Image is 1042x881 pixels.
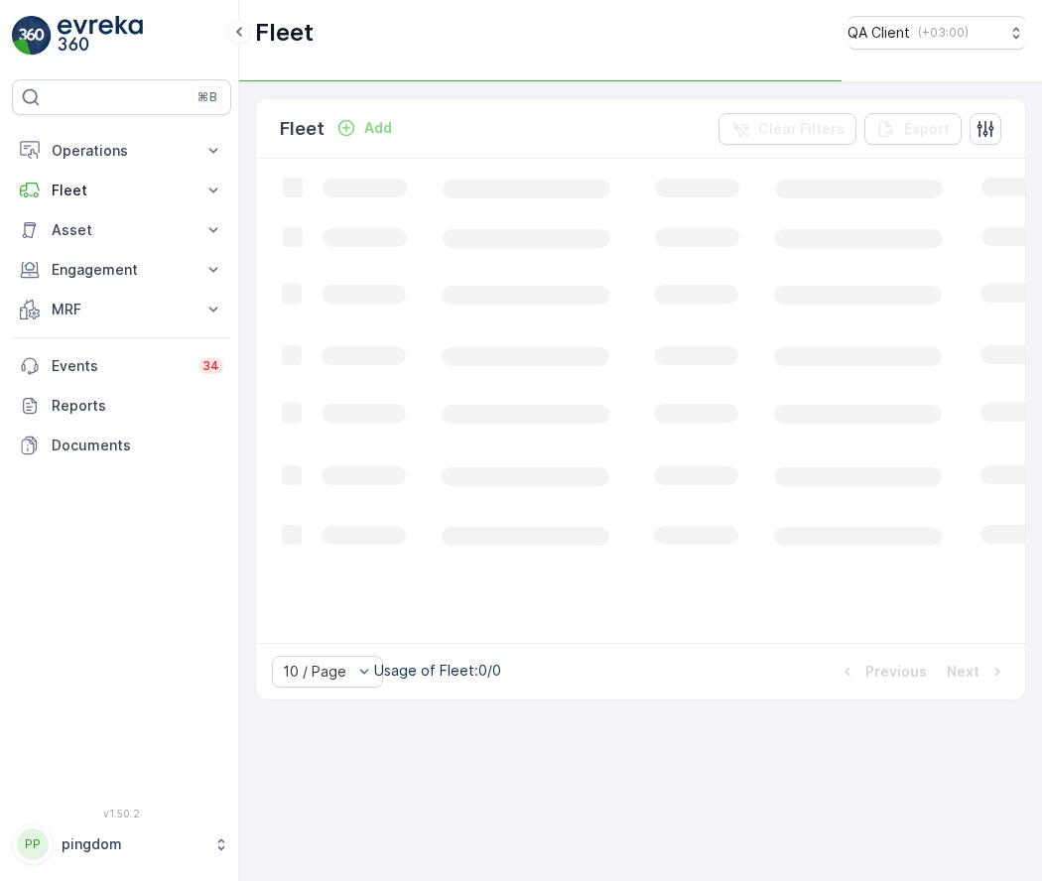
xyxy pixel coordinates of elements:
[328,116,400,140] button: Add
[52,181,192,200] p: Fleet
[12,290,231,329] button: MRF
[364,118,392,138] p: Add
[12,131,231,171] button: Operations
[52,260,192,280] p: Engagement
[17,828,49,860] div: PP
[58,16,143,56] img: logo_light-DOdMpM7g.png
[52,436,223,455] p: Documents
[62,834,203,854] p: pingdom
[847,23,910,43] p: QA Client
[52,356,187,376] p: Events
[12,250,231,290] button: Engagement
[847,16,1026,50] button: QA Client(+03:00)
[864,113,962,145] button: Export
[12,808,231,819] span: v 1.50.2
[280,115,325,143] p: Fleet
[52,141,192,161] p: Operations
[52,396,223,416] p: Reports
[758,119,845,139] p: Clear Filters
[865,662,927,682] p: Previous
[255,17,314,49] p: Fleet
[945,660,1009,684] button: Next
[12,16,52,56] img: logo
[52,300,192,319] p: MRF
[947,662,979,682] p: Next
[12,346,231,386] a: Events34
[52,220,192,240] p: Asset
[836,660,929,684] button: Previous
[12,386,231,426] a: Reports
[202,358,219,374] p: 34
[918,25,969,41] p: ( +03:00 )
[12,823,231,865] button: PPpingdom
[718,113,856,145] button: Clear Filters
[197,89,217,105] p: ⌘B
[904,119,950,139] p: Export
[374,661,501,681] p: Usage of Fleet : 0/0
[12,171,231,210] button: Fleet
[12,426,231,465] a: Documents
[12,210,231,250] button: Asset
